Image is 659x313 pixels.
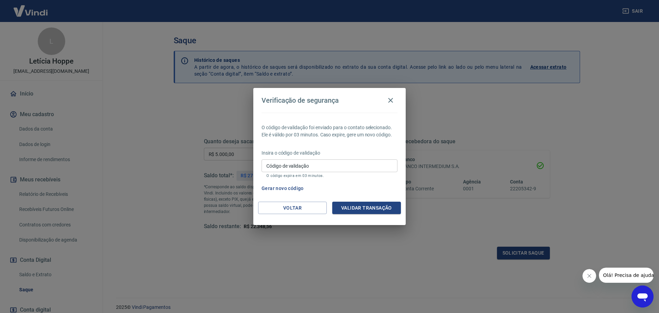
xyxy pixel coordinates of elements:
iframe: Botão para abrir a janela de mensagens [632,286,654,308]
button: Gerar novo código [259,182,307,195]
p: O código de validação foi enviado para o contato selecionado. Ele é válido por 03 minutos. Caso e... [262,124,397,138]
h4: Verificação de segurança [262,96,339,104]
button: Voltar [258,202,327,214]
button: Validar transação [332,202,401,214]
span: Olá! Precisa de ajuda? [4,5,58,10]
p: Insira o código de validação [262,149,397,157]
iframe: Fechar mensagem [582,269,596,283]
iframe: Mensagem da empresa [599,268,654,283]
p: O código expira em 03 minutos. [266,174,393,178]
